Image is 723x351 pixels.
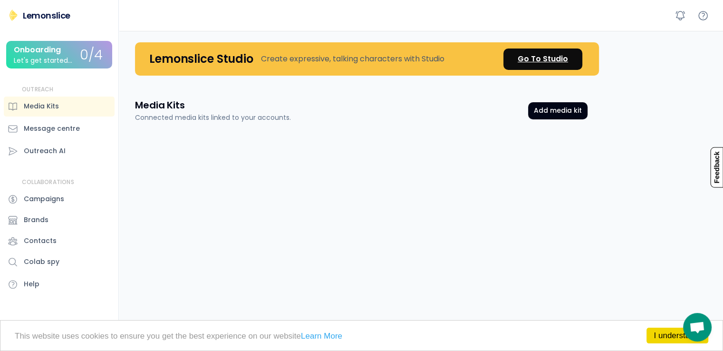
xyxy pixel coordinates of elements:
div: Campaigns [24,194,64,204]
div: Open chat [683,313,712,341]
div: OUTREACH [22,86,54,94]
div: Go To Studio [518,53,568,65]
button: Add media kit [528,102,588,119]
div: 0/4 [80,48,103,63]
a: Go To Studio [503,49,582,70]
div: Create expressive, talking characters with Studio [261,53,444,65]
h4: Lemonslice Studio [149,51,253,66]
div: Brands [24,215,48,225]
a: I understand! [646,328,708,343]
div: Connected media kits linked to your accounts. [135,113,291,123]
div: Help [24,279,39,289]
div: Outreach AI [24,146,66,156]
h3: Media Kits [135,98,185,112]
div: Onboarding [14,46,61,54]
div: Media Kits [24,101,59,111]
div: Contacts [24,236,57,246]
img: Lemonslice [8,10,19,21]
div: Colab spy [24,257,59,267]
a: Learn More [301,331,342,341]
p: This website uses cookies to ensure you get the best experience on our website [15,332,708,340]
div: Message centre [24,124,80,134]
div: Let's get started... [14,57,72,64]
div: COLLABORATIONS [22,178,74,186]
div: Lemonslice [23,10,70,21]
